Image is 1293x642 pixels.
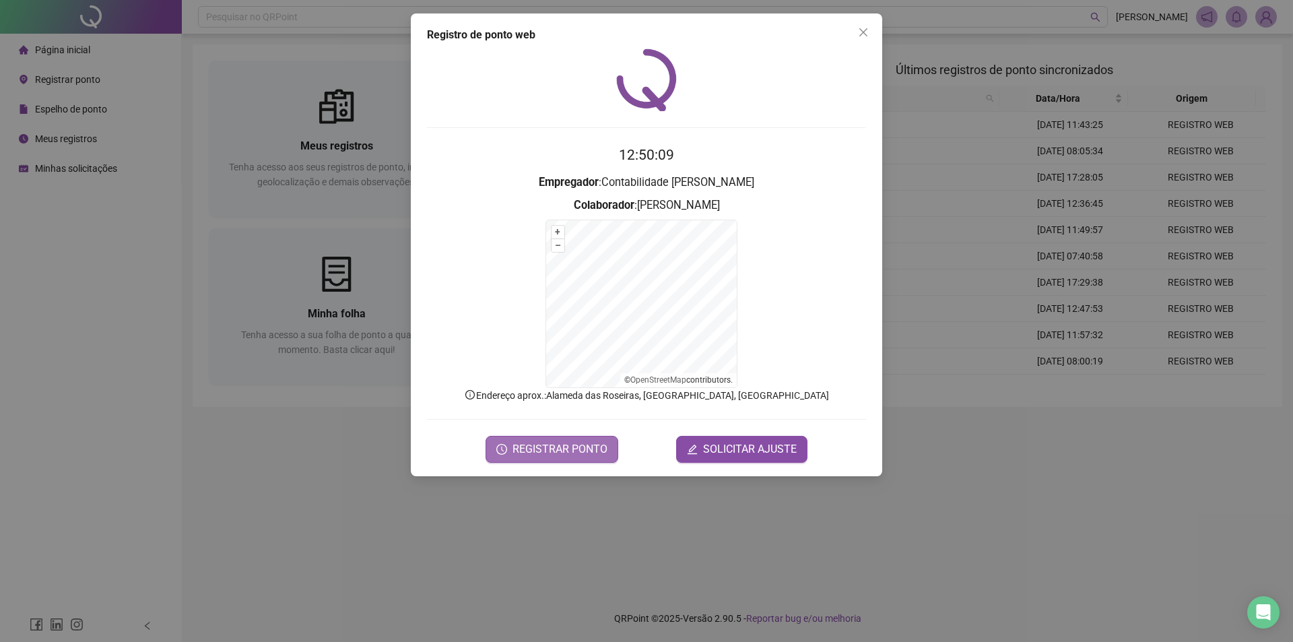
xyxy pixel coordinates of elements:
[630,375,686,385] a: OpenStreetMap
[616,49,677,111] img: QRPoint
[427,197,866,214] h3: : [PERSON_NAME]
[687,444,698,455] span: edit
[853,22,874,43] button: Close
[496,444,507,455] span: clock-circle
[486,436,618,463] button: REGISTRAR PONTO
[552,226,564,238] button: +
[858,27,869,38] span: close
[552,239,564,252] button: –
[1247,596,1280,629] div: Open Intercom Messenger
[512,441,607,457] span: REGISTRAR PONTO
[624,375,733,385] li: © contributors.
[427,174,866,191] h3: : Contabilidade [PERSON_NAME]
[574,199,634,212] strong: Colaborador
[427,27,866,43] div: Registro de ponto web
[464,389,476,401] span: info-circle
[619,147,674,163] time: 12:50:09
[427,388,866,403] p: Endereço aprox. : Alameda das Roseiras, [GEOGRAPHIC_DATA], [GEOGRAPHIC_DATA]
[539,176,599,189] strong: Empregador
[676,436,807,463] button: editSOLICITAR AJUSTE
[703,441,797,457] span: SOLICITAR AJUSTE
